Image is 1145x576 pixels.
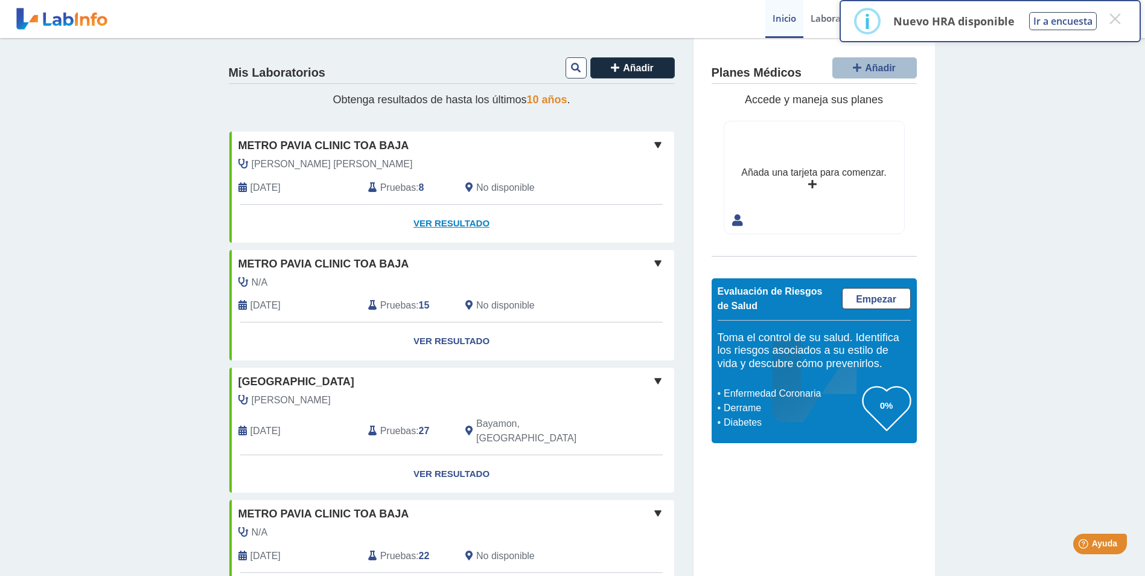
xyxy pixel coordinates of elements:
span: 10 años [527,94,567,106]
span: N/A [252,525,268,540]
li: Derrame [721,401,863,415]
span: Evaluación de Riesgos de Salud [718,286,823,311]
span: Empezar [856,294,896,304]
b: 22 [419,551,430,561]
span: Bayamon, PR [476,417,610,446]
span: 2025-04-22 [250,298,281,313]
span: Obtenga resultados de hasta los últimos . [333,94,570,106]
button: Close this dialog [1104,8,1126,30]
h3: 0% [863,398,911,413]
span: No disponible [476,549,535,563]
h5: Toma el control de su salud. Identifica los riesgos asociados a su estilo de vida y descubre cómo... [718,331,911,371]
span: Metro Pavia Clinic Toa Baja [238,138,409,154]
span: Pruebas [380,549,416,563]
span: No disponible [476,298,535,313]
span: No disponible [476,181,535,195]
button: Añadir [590,57,675,78]
span: 2024-08-22 [250,424,281,438]
h4: Planes Médicos [712,66,802,80]
a: Empezar [842,288,911,309]
span: [GEOGRAPHIC_DATA] [238,374,354,390]
button: Añadir [832,57,917,78]
span: Añadir [865,63,896,73]
button: Ir a encuesta [1029,12,1097,30]
span: Pruebas [380,298,416,313]
span: 2025-08-11 [250,181,281,195]
div: i [864,10,870,32]
li: Enfermedad Coronaria [721,386,863,401]
div: : [359,181,456,195]
iframe: Help widget launcher [1038,529,1132,563]
span: Metro Pavia Clinic Toa Baja [238,256,409,272]
span: 2024-04-16 [250,549,281,563]
div: : [359,298,456,313]
span: Accede y maneja sus planes [745,94,883,106]
a: Ver Resultado [229,322,674,360]
a: Ver Resultado [229,455,674,493]
div: : [359,417,456,446]
p: Nuevo HRA disponible [893,14,1015,28]
b: 27 [419,426,430,436]
b: 15 [419,300,430,310]
span: Añadir [623,63,654,73]
span: Brito, Neftali [252,393,331,408]
a: Ver Resultado [229,205,674,243]
span: Metro Pavia Clinic Toa Baja [238,506,409,522]
h4: Mis Laboratorios [229,66,325,80]
span: Pruebas [380,181,416,195]
span: N/A [252,275,268,290]
b: 8 [419,182,424,193]
div: : [359,549,456,563]
span: Cruz Dardiz, Nicolas [252,157,413,171]
span: Pruebas [380,424,416,438]
li: Diabetes [721,415,863,430]
div: Añada una tarjeta para comenzar. [741,165,886,180]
